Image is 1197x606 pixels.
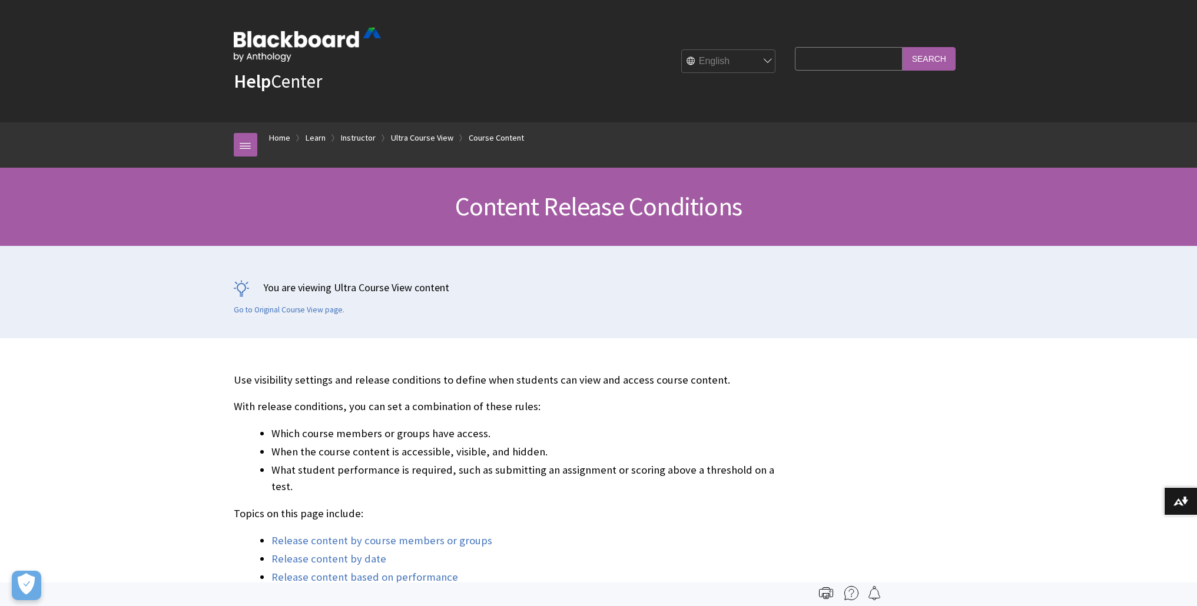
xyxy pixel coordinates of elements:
[903,47,956,70] input: Search
[271,534,492,548] a: Release content by course members or groups
[234,305,344,315] a: Go to Original Course View page.
[867,586,881,600] img: Follow this page
[306,131,326,145] a: Learn
[271,552,386,566] a: Release content by date
[271,462,790,495] li: What student performance is required, such as submitting an assignment or scoring above a thresho...
[455,190,742,222] span: Content Release Conditions
[234,69,322,93] a: HelpCenter
[12,571,41,600] button: Open Preferences
[269,131,290,145] a: Home
[234,280,964,295] p: You are viewing Ultra Course View content
[819,586,833,600] img: Print
[271,425,790,442] li: Which course members or groups have access.
[234,28,381,62] img: Blackboard by Anthology
[234,506,790,521] p: Topics on this page include:
[271,444,790,460] li: When the course content is accessible, visible, and hidden.
[234,399,790,414] p: With release conditions, you can set a combination of these rules:
[391,131,453,145] a: Ultra Course View
[844,586,858,600] img: More help
[469,131,524,145] a: Course Content
[341,131,376,145] a: Instructor
[234,372,790,388] p: Use visibility settings and release conditions to define when students can view and access course...
[271,570,458,584] a: Release content based on performance
[682,50,776,74] select: Site Language Selector
[234,69,271,93] strong: Help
